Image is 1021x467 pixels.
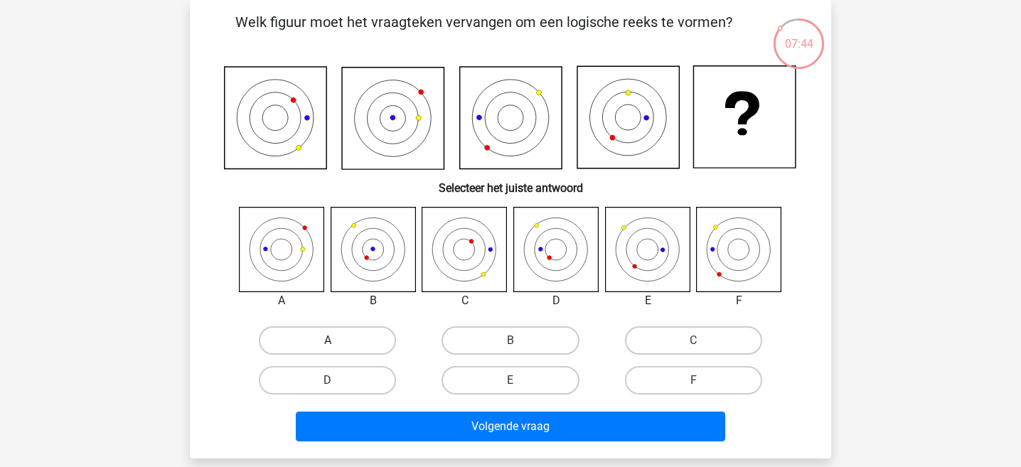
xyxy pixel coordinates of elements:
div: E [594,292,702,309]
div: D [503,292,610,309]
label: D [259,366,396,394]
label: C [625,326,762,355]
div: A [228,292,336,309]
div: C [411,292,518,309]
label: E [442,366,579,394]
label: A [259,326,396,355]
div: F [685,292,793,309]
label: F [625,366,762,394]
label: B [442,326,579,355]
div: 07:44 [772,17,825,53]
div: B [320,292,427,309]
p: Welk figuur moet het vraagteken vervangen om een logische reeks te vormen? [213,11,755,54]
h6: Selecteer het juiste antwoord [213,170,808,195]
button: Volgende vraag [296,412,726,441]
